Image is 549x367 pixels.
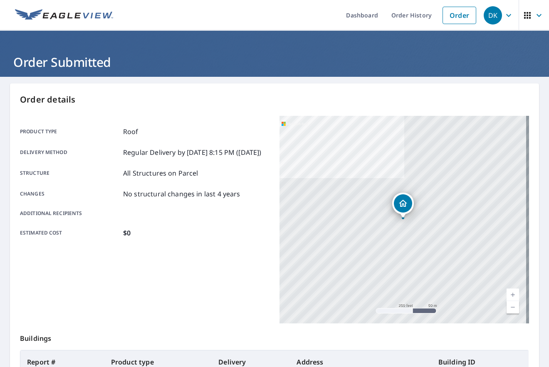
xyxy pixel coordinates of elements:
[123,168,198,178] p: All Structures on Parcel
[20,147,120,157] p: Delivery method
[20,168,120,178] p: Structure
[20,323,529,350] p: Buildings
[507,289,519,301] a: Current Level 17, Zoom In
[20,228,120,238] p: Estimated cost
[20,210,120,217] p: Additional recipients
[484,6,502,24] div: DK
[10,54,539,71] h1: Order Submitted
[123,127,138,137] p: Roof
[123,147,261,157] p: Regular Delivery by [DATE] 8:15 PM ([DATE])
[20,189,120,199] p: Changes
[15,9,113,22] img: EV Logo
[123,228,131,238] p: $0
[443,7,476,24] a: Order
[123,189,240,199] p: No structural changes in last 4 years
[20,127,120,137] p: Product type
[507,301,519,313] a: Current Level 17, Zoom Out
[392,193,414,218] div: Dropped pin, building 1, Residential property, 340 Windsor Ln Inverness, IL 60010
[20,93,529,106] p: Order details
